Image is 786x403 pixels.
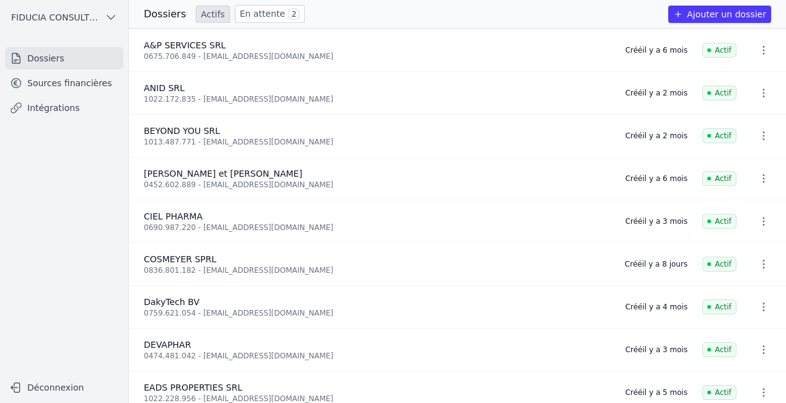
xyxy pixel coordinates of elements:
[144,83,185,93] span: ANID SRL
[668,6,771,23] button: Ajouter un dossier
[11,11,100,24] span: FIDUCIA CONSULTING SRL
[625,88,687,98] div: Créé il y a 2 mois
[5,7,123,27] button: FIDUCIA CONSULTING SRL
[5,378,123,397] button: Déconnexion
[5,72,123,94] a: Sources financières
[144,51,611,61] div: 0675.706.849 - [EMAIL_ADDRESS][DOMAIN_NAME]
[625,131,687,141] div: Créé il y a 2 mois
[144,254,216,264] span: COSMEYER SPRL
[625,387,687,397] div: Créé il y a 5 mois
[144,180,611,190] div: 0452.602.889 - [EMAIL_ADDRESS][DOMAIN_NAME]
[625,174,687,184] div: Créé il y a 6 mois
[702,342,736,357] span: Actif
[144,383,242,392] span: EADS PROPERTIES SRL
[5,47,123,69] a: Dossiers
[625,345,687,355] div: Créé il y a 3 mois
[144,308,611,318] div: 0759.621.054 - [EMAIL_ADDRESS][DOMAIN_NAME]
[144,265,610,275] div: 0836.801.182 - [EMAIL_ADDRESS][DOMAIN_NAME]
[144,223,611,232] div: 0690.987.220 - [EMAIL_ADDRESS][DOMAIN_NAME]
[144,137,611,147] div: 1013.487.771 - [EMAIL_ADDRESS][DOMAIN_NAME]
[702,128,736,143] span: Actif
[144,169,302,179] span: [PERSON_NAME] et [PERSON_NAME]
[144,351,611,361] div: 0474.481.042 - [EMAIL_ADDRESS][DOMAIN_NAME]
[196,6,230,23] a: Actifs
[288,8,300,20] span: 2
[702,214,736,229] span: Actif
[625,216,687,226] div: Créé il y a 3 mois
[5,97,123,119] a: Intégrations
[144,94,611,104] div: 1022.172.835 - [EMAIL_ADDRESS][DOMAIN_NAME]
[702,86,736,100] span: Actif
[625,45,687,55] div: Créé il y a 6 mois
[702,299,736,314] span: Actif
[235,5,305,23] a: En attente 2
[144,340,191,350] span: DEVAPHAR
[702,257,736,272] span: Actif
[144,126,220,136] span: BEYOND YOU SRL
[702,43,736,58] span: Actif
[625,259,687,269] div: Créé il y a 8 jours
[144,211,203,221] span: CIEL PHARMA
[144,297,200,307] span: DakyTech BV
[625,302,687,312] div: Créé il y a 4 mois
[144,7,186,22] h3: Dossiers
[702,385,736,400] span: Actif
[702,171,736,186] span: Actif
[144,40,226,50] span: A&P SERVICES SRL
